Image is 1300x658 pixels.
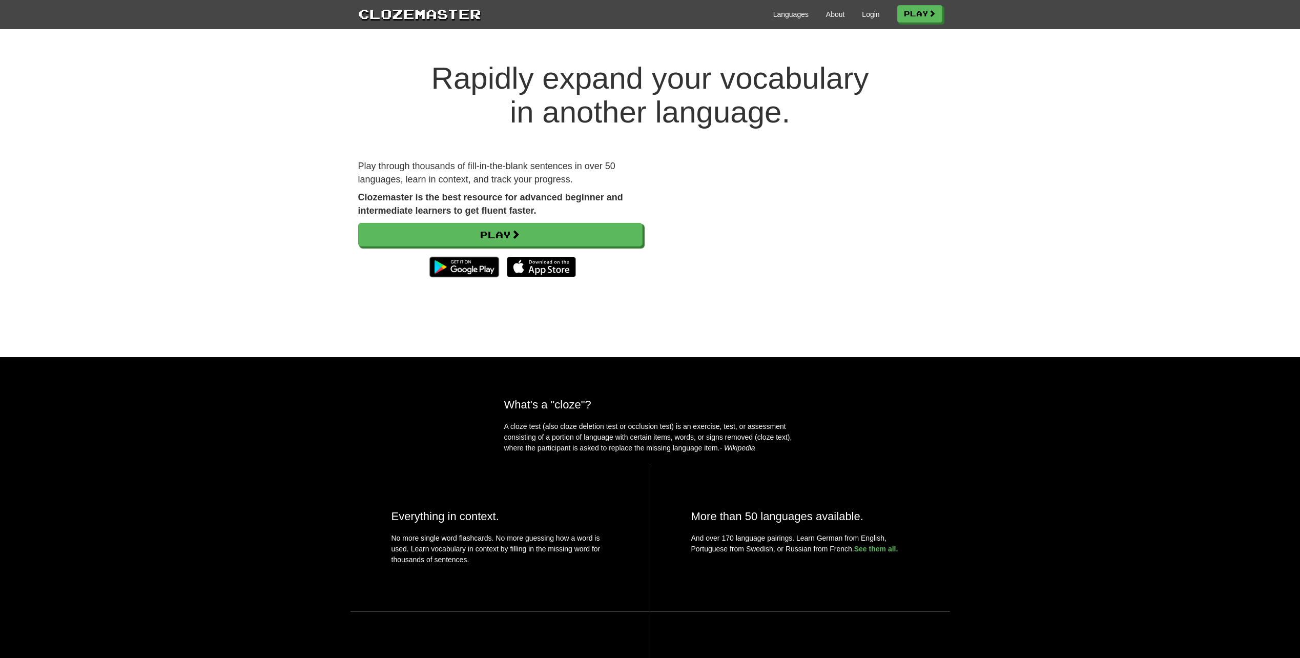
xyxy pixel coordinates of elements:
[691,510,909,523] h2: More than 50 languages available.
[424,252,504,282] img: Get it on Google Play
[504,398,796,411] h2: What's a "cloze"?
[358,192,623,216] strong: Clozemaster is the best resource for advanced beginner and intermediate learners to get fluent fa...
[358,160,643,186] p: Play through thousands of fill-in-the-blank sentences in over 50 languages, learn in context, and...
[854,545,898,553] a: See them all.
[358,4,481,23] a: Clozemaster
[391,533,609,570] p: No more single word flashcards. No more guessing how a word is used. Learn vocabulary in context ...
[862,9,879,19] a: Login
[358,223,643,246] a: Play
[826,9,845,19] a: About
[691,533,909,554] p: And over 170 language pairings. Learn German from English, Portuguese from Swedish, or Russian fr...
[773,9,809,19] a: Languages
[720,444,755,452] em: - Wikipedia
[507,257,576,277] img: Download_on_the_App_Store_Badge_US-UK_135x40-25178aeef6eb6b83b96f5f2d004eda3bffbb37122de64afbaef7...
[391,510,609,523] h2: Everything in context.
[897,5,942,23] a: Play
[504,421,796,454] p: A cloze test (also cloze deletion test or occlusion test) is an exercise, test, or assessment con...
